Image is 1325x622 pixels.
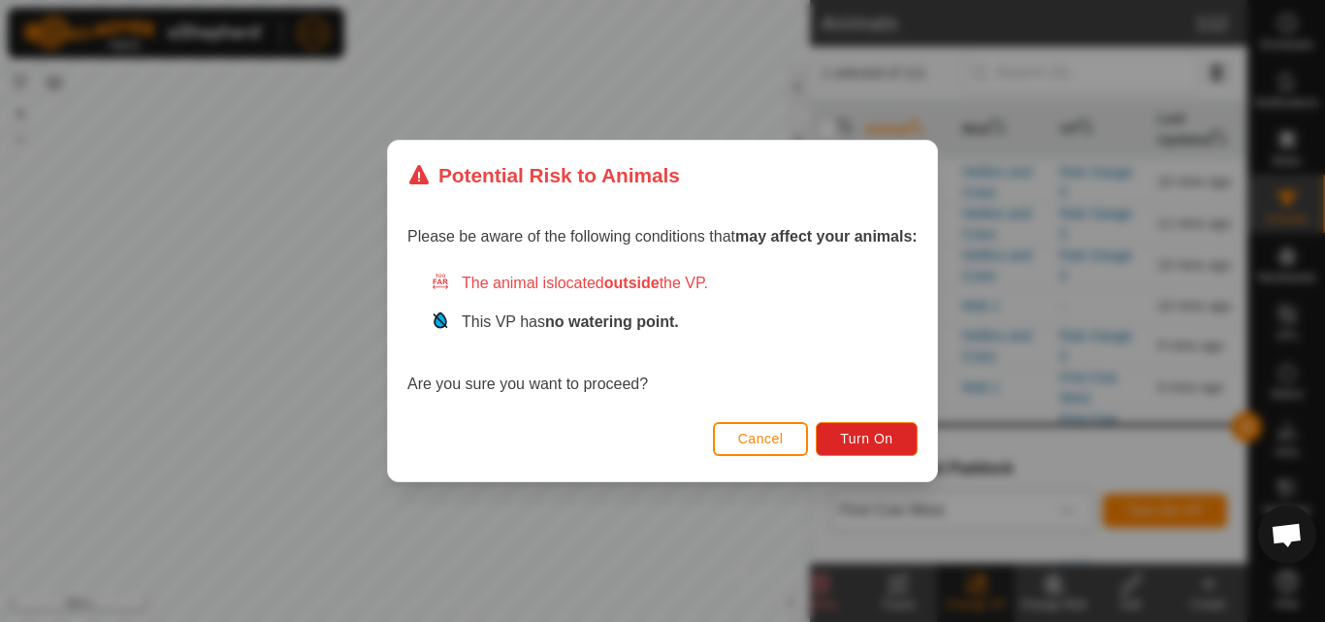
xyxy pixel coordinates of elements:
span: This VP has [462,313,679,330]
button: Cancel [713,422,809,456]
strong: may affect your animals: [735,228,918,245]
button: Turn On [817,422,918,456]
span: Turn On [841,431,893,446]
strong: no watering point. [545,313,679,330]
div: Open chat [1258,506,1316,564]
div: The animal is [431,272,918,295]
span: located the VP. [554,275,708,291]
span: Cancel [738,431,784,446]
span: Please be aware of the following conditions that [407,228,918,245]
div: Are you sure you want to proceed? [407,272,918,396]
strong: outside [604,275,660,291]
div: Potential Risk to Animals [407,160,680,190]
